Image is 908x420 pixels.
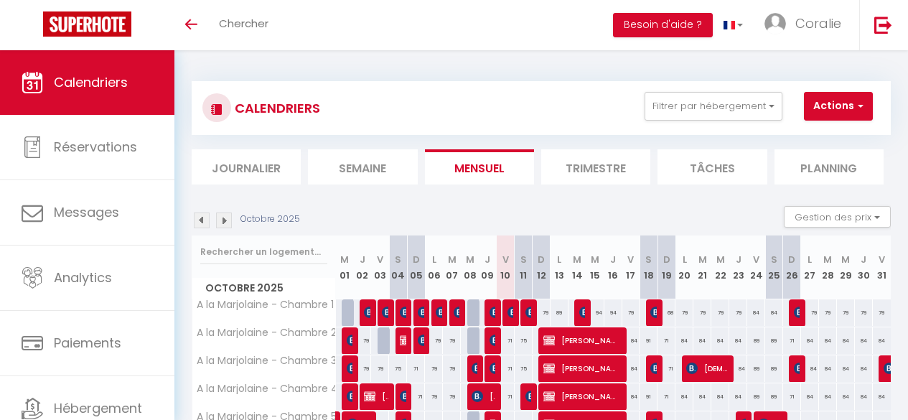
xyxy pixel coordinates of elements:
span: Octobre 2025 [192,278,335,299]
span: [PERSON_NAME] [525,383,531,410]
th: 07 [443,235,461,299]
abbr: M [340,253,349,266]
th: 04 [389,235,407,299]
div: 71 [497,355,515,382]
span: [PERSON_NAME] [490,355,495,382]
div: 89 [765,355,783,382]
span: Coralie [795,14,841,32]
span: [PERSON_NAME] [490,299,495,326]
span: [PERSON_NAME] [794,355,800,382]
abbr: V [753,253,759,266]
span: [PERSON_NAME] [400,327,406,354]
span: Calendriers [54,73,128,91]
div: 79 [837,299,855,326]
th: 12 [533,235,551,299]
span: [PERSON_NAME] [400,383,406,410]
div: 79 [425,355,443,382]
th: 06 [425,235,443,299]
div: 71 [657,355,675,382]
span: A la Marjolaine - Chambre 4 [195,383,338,394]
span: Messages [54,203,119,221]
abbr: S [771,253,777,266]
div: 91 [640,327,657,354]
span: [PERSON_NAME] [472,355,477,382]
div: 89 [747,327,765,354]
span: Aimie Le Metayer [364,299,370,326]
div: 84 [801,383,819,410]
th: 30 [855,235,873,299]
h3: CALENDRIERS [231,92,320,124]
abbr: M [841,253,850,266]
abbr: J [485,253,490,266]
th: 21 [693,235,711,299]
span: [PERSON_NAME] [490,327,495,354]
div: 75 [389,355,407,382]
th: 29 [837,235,855,299]
div: 79 [353,327,371,354]
div: 71 [657,327,675,354]
div: 84 [693,383,711,410]
abbr: J [861,253,866,266]
div: 84 [855,355,873,382]
th: 19 [657,235,675,299]
abbr: S [520,253,527,266]
abbr: D [663,253,670,266]
span: [PERSON_NAME] [543,383,621,410]
th: 27 [801,235,819,299]
div: 79 [443,383,461,410]
div: 79 [729,299,747,326]
li: Semaine [308,149,417,185]
abbr: L [808,253,812,266]
div: 84 [837,327,855,354]
abbr: M [591,253,599,266]
th: 01 [336,235,354,299]
div: 79 [622,299,640,326]
div: 75 [515,355,533,382]
img: ... [764,13,786,34]
th: 28 [819,235,837,299]
span: A la Marjolaine - Chambre 3 [195,355,337,366]
img: logout [874,16,892,34]
abbr: L [683,253,687,266]
div: 71 [407,383,425,410]
button: Besoin d'aide ? [613,13,713,37]
div: 71 [783,327,801,354]
div: 84 [855,327,873,354]
abbr: L [432,253,436,266]
div: 79 [443,355,461,382]
div: 84 [837,383,855,410]
abbr: J [360,253,365,266]
th: 20 [675,235,693,299]
span: [DEMOGRAPHIC_DATA][PERSON_NAME] [686,355,728,382]
div: 89 [551,299,568,326]
th: 03 [371,235,389,299]
span: A la Marjolaine - Chambre 2 [195,327,337,338]
th: 16 [604,235,622,299]
span: [PERSON_NAME] [794,299,800,326]
div: 84 [819,383,837,410]
div: 84 [747,299,765,326]
abbr: J [610,253,616,266]
div: 79 [801,299,819,326]
span: [PERSON_NAME] [347,327,352,354]
div: 84 [675,383,693,410]
div: 89 [747,383,765,410]
abbr: V [377,253,383,266]
th: 22 [711,235,729,299]
div: 91 [640,383,657,410]
span: Chercher [219,16,268,31]
div: 89 [765,327,783,354]
abbr: S [395,253,401,266]
div: 84 [675,327,693,354]
th: 17 [622,235,640,299]
span: Menguy Burban [579,299,585,326]
th: 25 [765,235,783,299]
div: 68 [657,299,675,326]
abbr: J [736,253,741,266]
abbr: M [573,253,581,266]
div: 84 [622,383,640,410]
span: [PERSON_NAME] [436,299,441,326]
button: Gestion des prix [784,206,891,228]
div: 84 [622,355,640,382]
li: Planning [774,149,884,185]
